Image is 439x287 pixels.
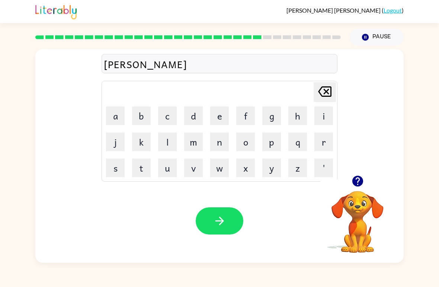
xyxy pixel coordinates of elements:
[286,7,404,14] div: ( )
[314,159,333,177] button: '
[106,159,125,177] button: s
[106,106,125,125] button: a
[236,159,255,177] button: x
[384,7,402,14] a: Logout
[262,159,281,177] button: y
[286,7,382,14] span: [PERSON_NAME] [PERSON_NAME]
[132,133,151,151] button: k
[210,159,229,177] button: w
[104,56,335,72] div: [PERSON_NAME]
[236,106,255,125] button: f
[288,133,307,151] button: q
[158,159,177,177] button: u
[184,159,203,177] button: v
[314,133,333,151] button: r
[35,3,77,19] img: Literably
[158,106,177,125] button: c
[210,133,229,151] button: n
[184,106,203,125] button: d
[184,133,203,151] button: m
[106,133,125,151] button: j
[132,106,151,125] button: b
[236,133,255,151] button: o
[314,106,333,125] button: i
[288,106,307,125] button: h
[132,159,151,177] button: t
[210,106,229,125] button: e
[262,133,281,151] button: p
[320,179,395,254] video: Your browser must support playing .mp4 files to use Literably. Please try using another browser.
[262,106,281,125] button: g
[350,29,404,46] button: Pause
[158,133,177,151] button: l
[288,159,307,177] button: z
